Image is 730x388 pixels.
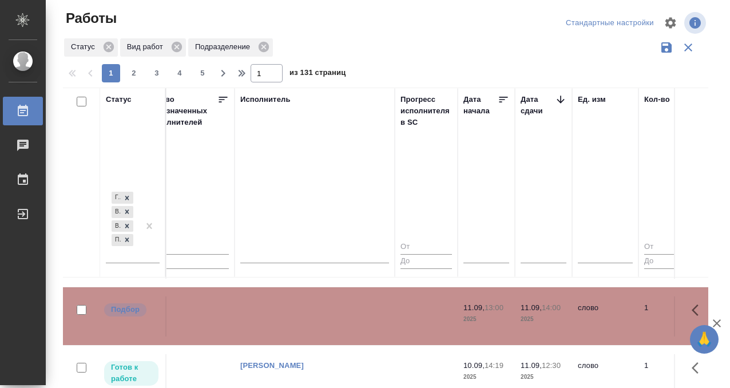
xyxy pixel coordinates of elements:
[685,354,712,382] button: Здесь прячутся важные кнопки
[657,9,684,37] span: Настроить таблицу
[193,68,212,79] span: 5
[112,192,121,204] div: Готов к работе
[521,314,566,325] p: 2025
[112,206,121,218] div: В работе
[110,219,134,233] div: Готов к работе, В работе, В ожидании, Подбор
[400,240,452,255] input: От
[148,68,166,79] span: 3
[193,64,212,82] button: 5
[120,38,186,57] div: Вид работ
[149,240,229,255] input: От
[521,94,555,117] div: Дата сдачи
[485,361,503,370] p: 14:19
[125,64,143,82] button: 2
[690,325,719,354] button: 🙏
[240,94,291,105] div: Исполнитель
[685,296,712,324] button: Здесь прячутся важные кнопки
[521,371,566,383] p: 2025
[463,303,485,312] p: 11.09,
[542,303,561,312] p: 14:00
[463,361,485,370] p: 10.09,
[656,37,677,58] button: Сохранить фильтры
[64,38,118,57] div: Статус
[695,327,714,351] span: 🙏
[127,41,167,53] p: Вид работ
[240,361,304,370] a: [PERSON_NAME]
[644,94,670,105] div: Кол-во
[521,361,542,370] p: 11.09,
[400,94,452,128] div: Прогресс исполнителя в SC
[195,41,254,53] p: Подразделение
[71,41,99,53] p: Статус
[106,94,132,105] div: Статус
[111,304,140,315] p: Подбор
[644,240,690,255] input: От
[170,64,189,82] button: 4
[149,94,217,128] div: Кол-во неназначенных исполнителей
[289,66,346,82] span: из 131 страниц
[170,68,189,79] span: 4
[463,314,509,325] p: 2025
[463,94,498,117] div: Дата начала
[112,234,121,246] div: Подбор
[521,303,542,312] p: 11.09,
[148,64,166,82] button: 3
[677,37,699,58] button: Сбросить фильтры
[188,38,273,57] div: Подразделение
[110,205,134,219] div: Готов к работе, В работе, В ожидании, Подбор
[563,14,657,32] div: split button
[63,9,117,27] span: Работы
[112,220,121,232] div: В ожидании
[578,94,606,105] div: Ед. изм
[485,303,503,312] p: 13:00
[103,302,160,318] div: Можно подбирать исполнителей
[684,12,708,34] span: Посмотреть информацию
[638,296,696,336] td: 1
[111,362,152,385] p: Готов к работе
[149,254,229,268] input: До
[572,296,638,336] td: слово
[143,296,235,336] td: 0
[103,360,160,387] div: Исполнитель может приступить к работе
[463,371,509,383] p: 2025
[644,254,690,268] input: До
[125,68,143,79] span: 2
[110,191,134,205] div: Готов к работе, В работе, В ожидании, Подбор
[110,233,134,247] div: Готов к работе, В работе, В ожидании, Подбор
[400,254,452,268] input: До
[542,361,561,370] p: 12:30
